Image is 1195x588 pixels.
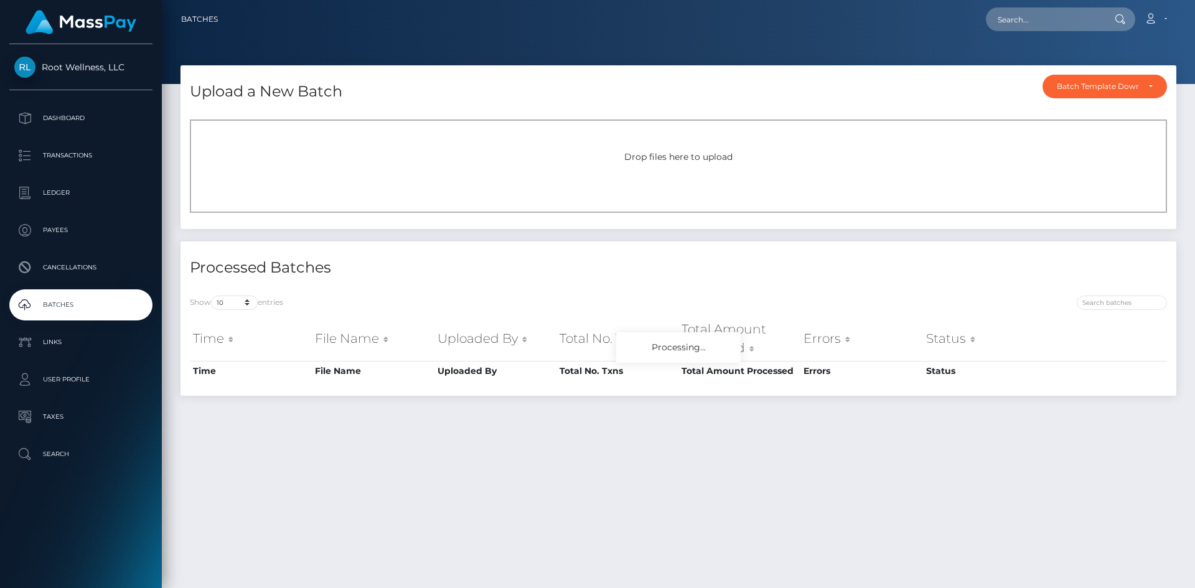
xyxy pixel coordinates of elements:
th: Errors [800,361,922,381]
th: File Name [312,361,434,381]
select: Showentries [211,296,258,310]
th: Uploaded By [434,317,556,361]
h4: Upload a New Batch [190,81,342,103]
th: Total No. Txns [556,361,678,381]
span: Root Wellness, LLC [9,62,152,73]
a: Cancellations [9,252,152,283]
span: Drop files here to upload [624,151,733,162]
th: Time [190,317,312,361]
th: Total Amount Processed [678,361,800,381]
th: Total No. Txns [556,317,678,361]
p: Cancellations [14,258,148,277]
a: Payees [9,215,152,246]
a: Ledger [9,177,152,208]
a: Taxes [9,401,152,432]
img: MassPay Logo [26,10,136,34]
th: Total Amount Processed [678,317,800,361]
img: Root Wellness, LLC [14,57,35,78]
th: Status [923,317,1045,361]
a: Links [9,327,152,358]
th: File Name [312,317,434,361]
button: Batch Template Download [1043,75,1167,98]
a: Batches [9,289,152,320]
div: Batch Template Download [1057,82,1138,91]
p: Links [14,333,148,352]
label: Show entries [190,296,283,310]
a: Transactions [9,140,152,171]
p: Dashboard [14,109,148,128]
p: Payees [14,221,148,240]
p: User Profile [14,370,148,389]
h4: Processed Batches [190,257,669,279]
div: Processing... [616,332,741,363]
a: Search [9,439,152,470]
a: Batches [181,6,218,32]
th: Status [923,361,1045,381]
a: User Profile [9,364,152,395]
p: Search [14,445,148,464]
input: Search... [986,7,1103,31]
th: Errors [800,317,922,361]
p: Ledger [14,184,148,202]
p: Batches [14,296,148,314]
p: Taxes [14,408,148,426]
a: Dashboard [9,103,152,134]
th: Uploaded By [434,361,556,381]
th: Time [190,361,312,381]
p: Transactions [14,146,148,165]
input: Search batches [1077,296,1167,310]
